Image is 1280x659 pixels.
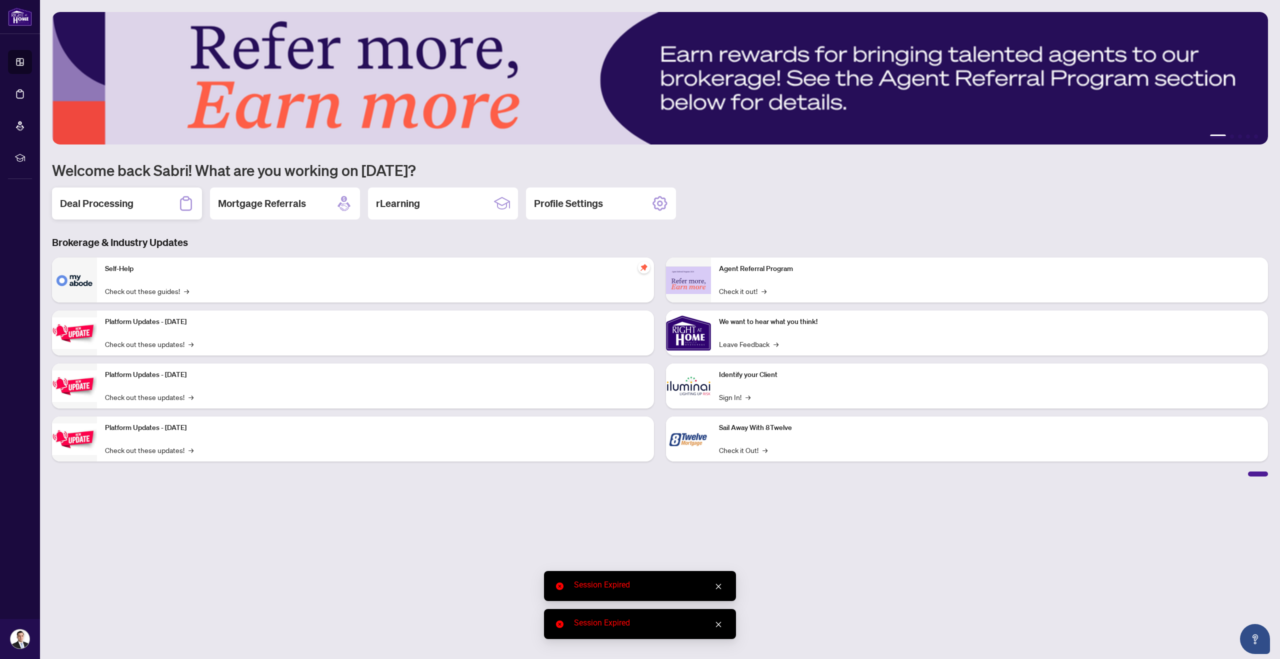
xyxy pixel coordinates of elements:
a: Leave Feedback→ [719,338,778,349]
img: Identify your Client [666,363,711,408]
a: Close [713,619,724,630]
span: pushpin [638,261,650,273]
button: 1 [1210,134,1226,138]
button: Open asap [1240,624,1270,654]
span: → [188,338,193,349]
span: → [745,391,750,402]
img: Profile Icon [10,629,29,648]
a: Check out these updates!→ [105,338,193,349]
span: close-circle [556,582,563,590]
h3: Brokerage & Industry Updates [52,235,1268,249]
button: 5 [1254,134,1258,138]
a: Check out these updates!→ [105,444,193,455]
h2: Mortgage Referrals [218,196,306,210]
span: → [761,285,766,296]
p: Platform Updates - [DATE] [105,422,646,433]
p: Identify your Client [719,369,1260,380]
span: close [715,583,722,590]
div: Session Expired [574,579,724,591]
p: Sail Away With 8Twelve [719,422,1260,433]
img: We want to hear what you think! [666,310,711,355]
img: Agent Referral Program [666,266,711,294]
img: logo [8,7,32,26]
h2: Profile Settings [534,196,603,210]
a: Sign In!→ [719,391,750,402]
span: → [773,338,778,349]
h2: Deal Processing [60,196,133,210]
h1: Welcome back Sabri! What are you working on [DATE]? [52,160,1268,179]
span: → [188,391,193,402]
span: close [715,621,722,628]
p: We want to hear what you think! [719,316,1260,327]
span: → [184,285,189,296]
a: Check it out!→ [719,285,766,296]
img: Platform Updates - July 21, 2025 [52,317,97,349]
img: Platform Updates - June 23, 2025 [52,423,97,455]
a: Check out these guides!→ [105,285,189,296]
span: → [762,444,767,455]
a: Check out these updates!→ [105,391,193,402]
a: Close [713,581,724,592]
p: Platform Updates - [DATE] [105,369,646,380]
p: Platform Updates - [DATE] [105,316,646,327]
img: Slide 0 [52,12,1268,144]
span: close-circle [556,620,563,628]
img: Sail Away With 8Twelve [666,416,711,461]
a: Check it Out!→ [719,444,767,455]
p: Agent Referral Program [719,263,1260,274]
span: → [188,444,193,455]
button: 2 [1230,134,1234,138]
h2: rLearning [376,196,420,210]
button: 3 [1238,134,1242,138]
button: 4 [1246,134,1250,138]
p: Self-Help [105,263,646,274]
img: Self-Help [52,257,97,302]
img: Platform Updates - July 8, 2025 [52,370,97,402]
div: Session Expired [574,617,724,629]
